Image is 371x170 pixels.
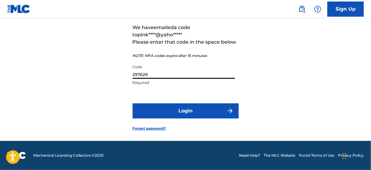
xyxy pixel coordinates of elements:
img: f7272a7cc735f4ea7f67.svg [227,107,234,115]
a: Portal Terms of Use [299,153,334,158]
button: Login [133,103,239,118]
a: Privacy Policy [338,153,364,158]
a: Public Search [296,3,308,15]
div: Drag [343,147,346,165]
span: Mechanical Licensing Collective © 2025 [33,153,104,158]
a: Need Help? [239,153,260,158]
p: Required [133,80,235,85]
img: help [314,5,321,13]
div: Help [312,3,324,15]
a: Forgot password? [133,126,166,131]
a: The MLC Website [264,153,295,158]
iframe: Chat Widget [341,141,371,170]
img: MLC Logo [7,5,31,13]
img: logo [7,152,26,159]
p: Please enter that code in the space below [133,38,239,46]
p: NOTE: MFA codes expire after 15 minutes [133,53,239,58]
img: search [298,5,306,13]
a: Sign Up [327,2,364,17]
